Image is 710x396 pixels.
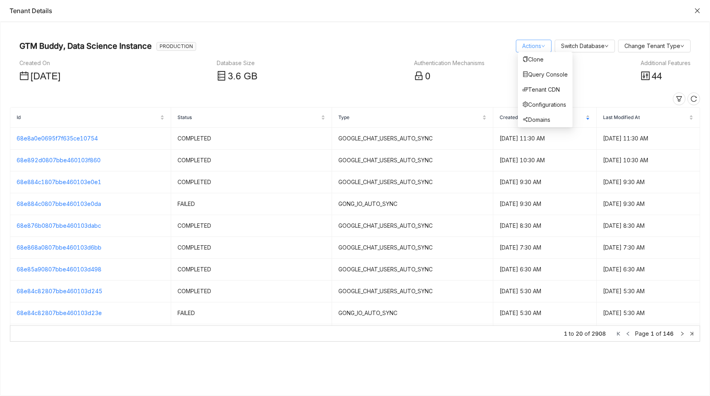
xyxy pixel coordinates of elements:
[332,259,493,281] td: GOOGLE_CHAT_USERS_AUTO_SYNC
[597,302,700,324] td: [DATE] 5:30 AM
[493,150,597,171] td: [DATE] 10:30 AM
[555,40,615,52] button: Switch Database
[332,193,493,215] td: GONG_IO_AUTO_SYNC
[17,200,101,207] a: 68e884c0807bbe460103e0da
[641,59,691,67] div: Additional Features
[656,330,661,337] span: of
[694,8,700,14] button: Close
[332,128,493,150] td: GOOGLE_CHAT_USERS_AUTO_SYNC
[523,86,560,93] a: Tenant CDN
[171,259,332,281] td: COMPLETED
[17,179,101,185] a: 68e884c1807bbe460103e0e1
[624,42,684,49] a: Change Tenant Type
[493,281,597,302] td: [DATE] 5:30 AM
[592,329,606,338] span: 2908
[171,324,332,346] td: COMPLETED
[635,330,649,337] span: Page
[332,281,493,302] td: GOOGLE_CHAT_USERS_AUTO_SYNC
[561,42,609,49] a: Switch Database
[217,59,258,67] div: Database Size
[171,128,332,150] td: COMPLETED
[171,150,332,171] td: COMPLETED
[332,150,493,171] td: GOOGLE_CHAT_USERS_AUTO_SYNC
[597,215,700,237] td: [DATE] 8:30 AM
[597,171,700,193] td: [DATE] 9:30 AM
[523,56,544,63] a: Clone
[233,71,258,82] span: .6 GB
[523,116,550,123] a: Domains
[414,59,485,67] div: Authentication Mechanisms
[17,157,101,163] a: 68e892d0807bbe460103f860
[332,302,493,324] td: GONG_IO_AUTO_SYNC
[597,281,700,302] td: [DATE] 5:30 AM
[17,309,102,316] a: 68e84c82807bbe460103d23e
[17,288,102,294] a: 68e84c82807bbe460103d245
[19,59,61,67] div: Created On
[576,329,583,338] span: 20
[332,237,493,259] td: GOOGLE_CHAT_USERS_AUTO_SYNC
[597,237,700,259] td: [DATE] 7:30 AM
[493,193,597,215] td: [DATE] 9:30 AM
[597,193,700,215] td: [DATE] 9:30 AM
[523,101,566,108] a: Configurations
[618,40,691,52] button: Change Tenant Type
[19,40,152,52] nz-page-header-title: GTM Buddy, Data Science Instance
[493,302,597,324] td: [DATE] 5:30 AM
[663,330,674,337] span: 146
[332,215,493,237] td: GOOGLE_CHAT_USERS_AUTO_SYNC
[10,6,690,15] div: Tenant Details
[171,281,332,302] td: COMPLETED
[651,330,654,337] span: 1
[157,42,196,51] nz-tag: PRODUCTION
[17,135,98,142] a: 68e8a0e0695f7f635ce10754
[493,215,597,237] td: [DATE] 8:30 AM
[569,329,574,338] span: to
[597,150,700,171] td: [DATE] 10:30 AM
[31,71,61,82] span: [DATE]
[17,266,101,273] a: 68e85a90807bbe460103d498
[523,71,568,78] a: Query Console
[522,42,545,49] a: Actions
[493,237,597,259] td: [DATE] 7:30 AM
[17,244,101,251] a: 68e868a0807bbe460103d6bb
[425,71,430,82] span: 0
[171,171,332,193] td: COMPLETED
[597,128,700,150] td: [DATE] 11:30 AM
[564,329,567,338] span: 1
[332,171,493,193] td: GOOGLE_CHAT_USERS_AUTO_SYNC
[332,324,493,346] td: MATERIALIZED_VIEW_REFRESH_TASK
[652,71,662,82] span: 44
[171,193,332,215] td: FAILED
[171,237,332,259] td: COMPLETED
[171,302,332,324] td: FAILED
[597,259,700,281] td: [DATE] 6:30 AM
[597,324,700,346] td: [DATE] 5:30 AM
[493,324,597,346] td: [DATE] 5:30 AM
[584,329,590,338] span: of
[228,71,233,82] span: 3
[493,259,597,281] td: [DATE] 6:30 AM
[493,171,597,193] td: [DATE] 9:30 AM
[17,222,101,229] a: 68e876b0807bbe460103dabc
[493,128,597,150] td: [DATE] 11:30 AM
[171,215,332,237] td: COMPLETED
[516,40,552,52] button: Actions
